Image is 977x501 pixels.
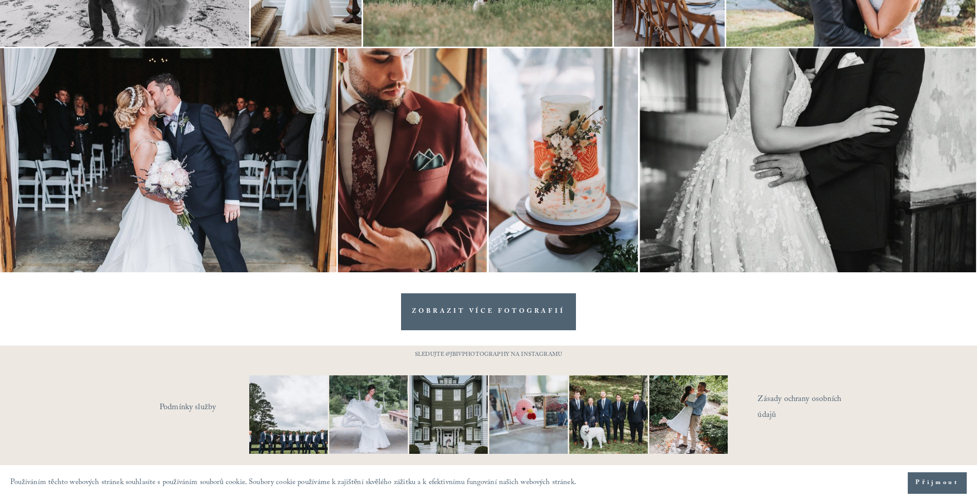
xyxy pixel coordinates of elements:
[757,392,847,424] a: Zásady ochrany osobních údajů
[489,48,638,272] img: Třípatrový svatební dort s bílým, oranžovým a světle modrým mramorovým vzorem, zdobený květinovým...
[649,363,728,467] img: Je to to období roku, kdy se svatby a zásnuby rozjíždějí a já mám tu radost z focení tolika zamil...
[10,477,576,489] font: Používáním těchto webových stránek souhlasíte s používáním souborů cookie. Soubory cookie používá...
[159,400,279,416] a: Podmínky služby
[338,48,487,272] img: Muž v kaštanově hnědém obleku s květinovou kravatou a kapesníčkem do saka
[915,478,959,488] font: Přijmout
[470,375,588,454] img: Tohle musí být jeden z nejroztomilejších detailních snímků, co jsem kdy na svatbu pořídila! 📷 @th...
[640,48,976,272] img: Detailní záběr na nevěstu a ženicha v objetí, s rukou ženicha na pase a snubními prsteny v náručí...
[159,401,216,415] font: Podmínky služby
[412,307,565,317] font: ZOBRAZIT VÍCE FOTOGRAFIÍ
[397,375,499,454] img: Široké záběry nejsou jen „příjemné mít“, jsou nezbytností na svatební den! 🙌 #Širokézáběrystředa
[550,375,668,454] img: Všem štěňátkům, kteří mi pomohli svatební dny, zásnubní focení a portréty, moc usnadnili život. 🐾💍
[908,472,967,494] button: Přijmout
[757,393,841,423] font: Zásady ochrany osobních údajů
[401,293,576,330] a: ZOBRAZIT VÍCE FOTOGRAFIÍ
[310,375,428,454] img: Ne každá fotka musí být dokonale nehybná, někdy jsou nejlepší ty, které působí, jako by se stále ...
[230,375,348,454] img: Rozhodně to není typický #WideShotWednesday moment. Všechno se točí kolem obleků, úsměvů a toho p...
[415,350,562,360] font: SLEDUJTE @JBIVPHOTOGRAPHY NA INSTAGRAMU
